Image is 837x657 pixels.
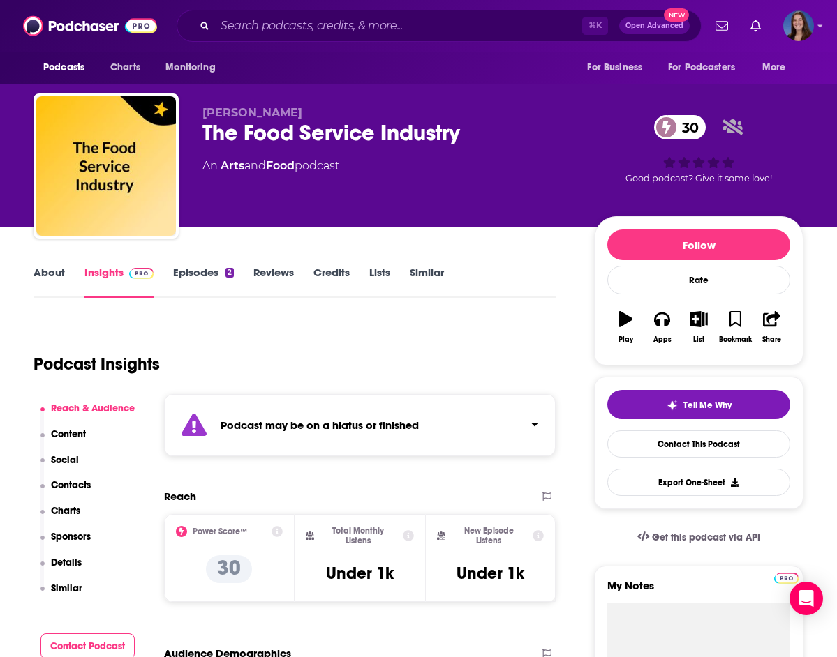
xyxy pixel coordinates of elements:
a: Contact This Podcast [607,430,790,458]
button: Charts [40,505,81,531]
p: 30 [206,555,252,583]
a: Pro website [774,571,799,584]
button: tell me why sparkleTell Me Why [607,390,790,419]
span: New [664,8,689,22]
a: Food [266,159,295,172]
span: Podcasts [43,58,84,77]
span: More [762,58,786,77]
span: Monitoring [165,58,215,77]
a: Charts [101,54,149,81]
div: 2 [225,268,234,278]
a: Lists [369,266,390,298]
button: Open AdvancedNew [619,17,690,34]
a: Similar [410,266,444,298]
span: Tell Me Why [683,400,732,411]
span: For Podcasters [668,58,735,77]
img: Podchaser Pro [774,573,799,584]
span: Logged in as emmadonovan [783,10,814,41]
p: Sponsors [51,531,91,543]
p: Details [51,557,82,568]
h3: Under 1k [457,563,524,584]
a: Reviews [253,266,294,298]
strong: Podcast may be on a hiatus or finished [221,418,419,432]
span: Good podcast? Give it some love! [625,173,772,183]
h2: New Episode Listens [451,526,527,545]
span: Charts [110,58,140,77]
h2: Power Score™ [193,527,247,536]
a: InsightsPodchaser Pro [84,266,154,298]
div: Play [619,335,633,344]
h1: Podcast Insights [34,354,160,375]
a: Show notifications dropdown [745,14,766,38]
button: Export One-Sheet [607,469,790,496]
button: Bookmark [717,302,753,352]
p: Content [51,428,86,440]
h2: Total Monthly Listens [320,526,397,545]
button: Sponsors [40,531,91,557]
a: About [34,266,65,298]
span: [PERSON_NAME] [202,106,302,119]
a: 30 [654,115,706,139]
h3: Under 1k [326,563,394,584]
img: Podchaser - Follow, Share and Rate Podcasts [23,13,157,39]
div: Apps [653,335,672,344]
span: Open Advanced [625,22,683,29]
button: Follow [607,229,790,260]
button: Apps [644,302,680,352]
div: Open Intercom Messenger [790,582,823,615]
button: Details [40,557,82,582]
a: Get this podcast via API [626,520,771,554]
p: Reach & Audience [51,402,135,414]
p: Similar [51,582,82,594]
p: Contacts [51,479,91,491]
a: Arts [221,159,244,172]
a: Show notifications dropdown [710,14,734,38]
div: List [693,335,704,344]
div: Bookmark [719,335,752,344]
button: Show profile menu [783,10,814,41]
button: List [681,302,717,352]
label: My Notes [607,579,790,603]
p: Charts [51,505,80,517]
span: 30 [668,115,706,139]
div: An podcast [202,158,339,174]
button: open menu [753,54,803,81]
button: Social [40,454,80,480]
img: User Profile [783,10,814,41]
section: Click to expand status details [164,394,556,456]
button: Play [607,302,644,352]
p: Social [51,454,79,466]
img: The Food Service Industry [36,96,176,236]
img: Podchaser Pro [129,268,154,279]
input: Search podcasts, credits, & more... [215,15,582,37]
button: Content [40,428,87,454]
span: Get this podcast via API [652,531,760,543]
button: Share [754,302,790,352]
button: open menu [156,54,233,81]
span: and [244,159,266,172]
h2: Reach [164,490,196,503]
button: open menu [34,54,103,81]
div: Rate [607,266,790,294]
div: Share [762,335,781,344]
span: ⌘ K [582,17,608,35]
button: open menu [577,54,660,81]
a: Episodes2 [173,266,234,298]
div: Search podcasts, credits, & more... [177,10,702,42]
img: tell me why sparkle [667,400,678,411]
span: For Business [587,58,642,77]
button: open menu [659,54,755,81]
div: 30Good podcast? Give it some love! [594,106,803,192]
button: Reach & Audience [40,402,135,428]
button: Contacts [40,479,91,505]
button: Similar [40,582,83,608]
a: Credits [313,266,350,298]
